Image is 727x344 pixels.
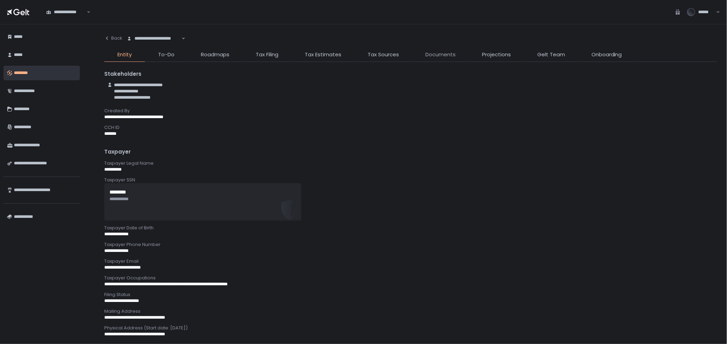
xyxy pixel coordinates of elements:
[591,51,622,59] span: Onboarding
[104,275,717,281] div: Taxpayer Occupations
[201,51,229,59] span: Roadmaps
[117,51,132,59] span: Entity
[104,225,717,231] div: Taxpayer Date of Birth
[180,35,181,42] input: Search for option
[104,70,717,78] div: Stakeholders
[104,108,717,114] div: Created By
[104,241,717,248] div: Taxpayer Phone Number
[104,292,717,298] div: Filing Status
[104,325,717,331] div: Physical Address (Start date: [DATE])
[305,51,341,59] span: Tax Estimates
[104,160,717,166] div: Taxpayer Legal Name
[104,308,717,314] div: Mailing Address
[425,51,456,59] span: Documents
[104,35,122,41] div: Back
[104,124,717,131] div: CCH ID
[482,51,511,59] span: Projections
[42,5,90,19] div: Search for option
[104,31,122,45] button: Back
[368,51,399,59] span: Tax Sources
[158,51,174,59] span: To-Do
[104,177,717,183] div: Taxpayer SSN
[104,258,717,264] div: Taxpayer Email
[537,51,565,59] span: Gelt Team
[122,31,185,46] div: Search for option
[104,148,717,156] div: Taxpayer
[256,51,278,59] span: Tax Filing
